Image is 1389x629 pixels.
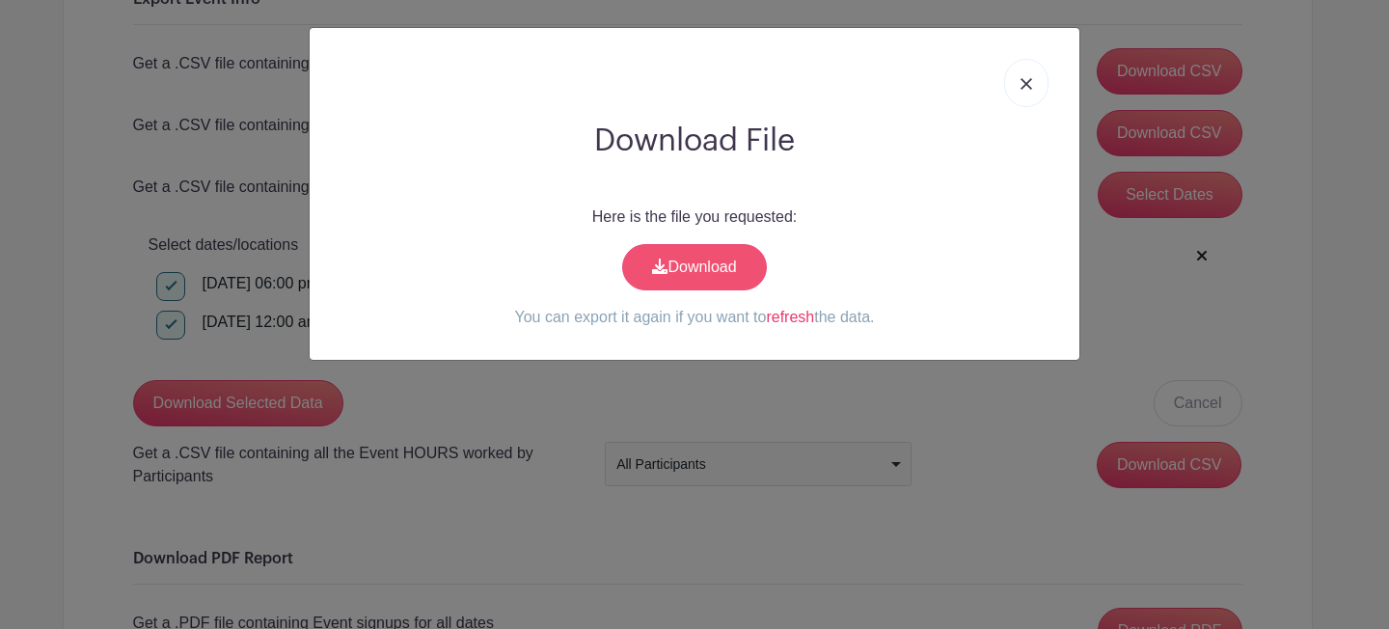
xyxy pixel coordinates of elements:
p: Here is the file you requested: [325,205,1064,229]
a: Download [622,244,767,290]
h2: Download File [325,123,1064,159]
a: refresh [766,309,814,325]
p: You can export it again if you want to the data. [325,306,1064,329]
img: close_button-5f87c8562297e5c2d7936805f587ecaba9071eb48480494691a3f1689db116b3.svg [1021,78,1032,90]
